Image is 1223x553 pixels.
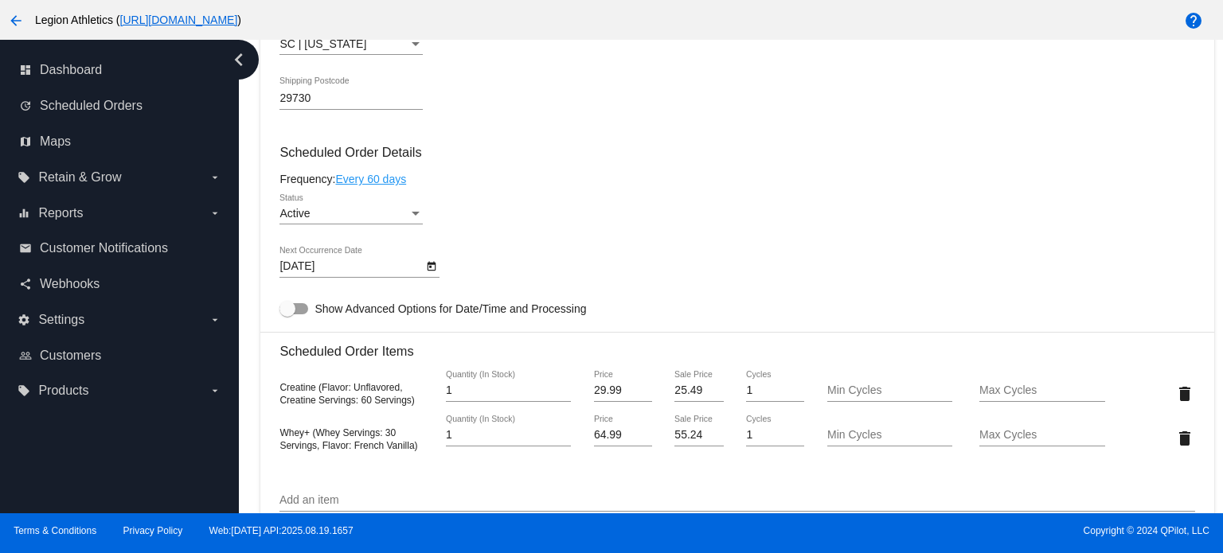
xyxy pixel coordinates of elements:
[279,260,423,273] input: Next Occurrence Date
[19,57,221,83] a: dashboard Dashboard
[19,343,221,368] a: people_outline Customers
[19,271,221,297] a: share Webhooks
[827,429,952,442] input: Min Cycles
[123,525,183,536] a: Privacy Policy
[40,134,71,149] span: Maps
[40,63,102,77] span: Dashboard
[18,384,30,397] i: local_offer
[279,208,423,220] mat-select: Status
[19,129,221,154] a: map Maps
[19,242,32,255] i: email
[38,384,88,398] span: Products
[38,170,121,185] span: Retain & Grow
[19,93,221,119] a: update Scheduled Orders
[38,313,84,327] span: Settings
[209,384,221,397] i: arrow_drop_down
[18,313,30,326] i: settings
[19,135,32,148] i: map
[19,99,32,112] i: update
[279,92,423,105] input: Shipping Postcode
[746,384,804,397] input: Cycles
[209,171,221,184] i: arrow_drop_down
[40,99,143,113] span: Scheduled Orders
[279,173,1194,185] div: Frequency:
[279,38,423,51] mat-select: Shipping State
[40,349,101,363] span: Customers
[335,173,406,185] a: Every 60 days
[674,384,723,397] input: Sale Price
[1184,11,1203,30] mat-icon: help
[209,525,354,536] a: Web:[DATE] API:2025.08.19.1657
[19,278,32,290] i: share
[19,64,32,76] i: dashboard
[315,301,586,317] span: Show Advanced Options for Date/Time and Processing
[594,429,652,442] input: Price
[279,494,1194,507] input: Add an item
[979,429,1104,442] input: Max Cycles
[446,429,571,442] input: Quantity (In Stock)
[594,384,652,397] input: Price
[19,349,32,362] i: people_outline
[279,427,417,451] span: Whey+ (Whey Servings: 30 Servings, Flavor: French Vanilla)
[40,241,168,255] span: Customer Notifications
[18,171,30,184] i: local_offer
[1175,384,1194,403] mat-icon: delete
[279,332,1194,359] h3: Scheduled Order Items
[827,384,952,397] input: Min Cycles
[19,236,221,261] a: email Customer Notifications
[279,145,1194,160] h3: Scheduled Order Details
[38,206,83,220] span: Reports
[40,277,100,291] span: Webhooks
[226,47,252,72] i: chevron_left
[1175,429,1194,448] mat-icon: delete
[279,207,310,220] span: Active
[120,14,238,26] a: [URL][DOMAIN_NAME]
[423,257,440,274] button: Open calendar
[279,382,414,406] span: Creatine (Flavor: Unflavored, Creatine Servings: 60 Servings)
[6,11,25,30] mat-icon: arrow_back
[279,37,366,50] span: SC | [US_STATE]
[14,525,96,536] a: Terms & Conditions
[979,384,1104,397] input: Max Cycles
[446,384,571,397] input: Quantity (In Stock)
[674,429,723,442] input: Sale Price
[209,207,221,220] i: arrow_drop_down
[35,14,241,26] span: Legion Athletics ( )
[625,525,1209,536] span: Copyright © 2024 QPilot, LLC
[18,207,30,220] i: equalizer
[209,313,221,326] i: arrow_drop_down
[746,429,804,442] input: Cycles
